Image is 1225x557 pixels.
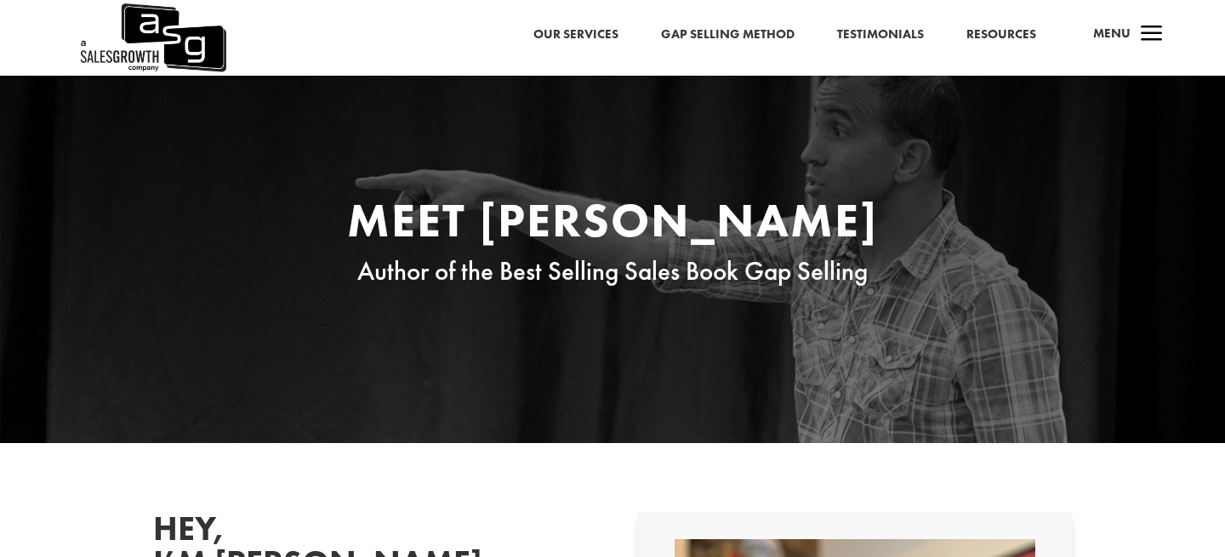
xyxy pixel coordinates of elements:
[837,24,924,46] a: Testimonials
[1135,18,1169,52] span: a
[1093,25,1131,42] span: Menu
[357,254,868,287] span: Author of the Best Selling Sales Book Gap Selling
[289,196,936,253] h1: Meet [PERSON_NAME]
[966,24,1036,46] a: Resources
[533,24,618,46] a: Our Services
[661,24,795,46] a: Gap Selling Method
